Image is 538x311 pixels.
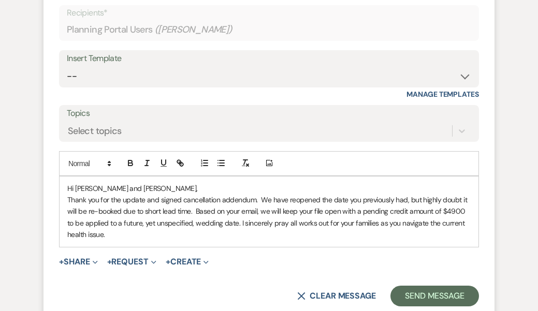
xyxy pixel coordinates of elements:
button: Clear message [297,292,376,300]
span: ( [PERSON_NAME] ) [155,23,232,37]
button: Create [166,258,209,266]
span: + [107,258,112,266]
button: Send Message [390,286,479,306]
a: Manage Templates [406,90,479,99]
p: Recipients* [67,6,471,20]
span: + [59,258,64,266]
button: Request [107,258,156,266]
label: Topics [67,106,471,121]
button: Share [59,258,98,266]
div: Select topics [68,124,122,138]
p: Hi [PERSON_NAME] and [PERSON_NAME], [67,183,471,194]
div: Planning Portal Users [67,20,471,40]
p: Thank you for the update and signed cancellation addendum. We have reopened the date you previous... [67,194,471,241]
span: + [166,258,170,266]
div: Insert Template [67,51,471,66]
